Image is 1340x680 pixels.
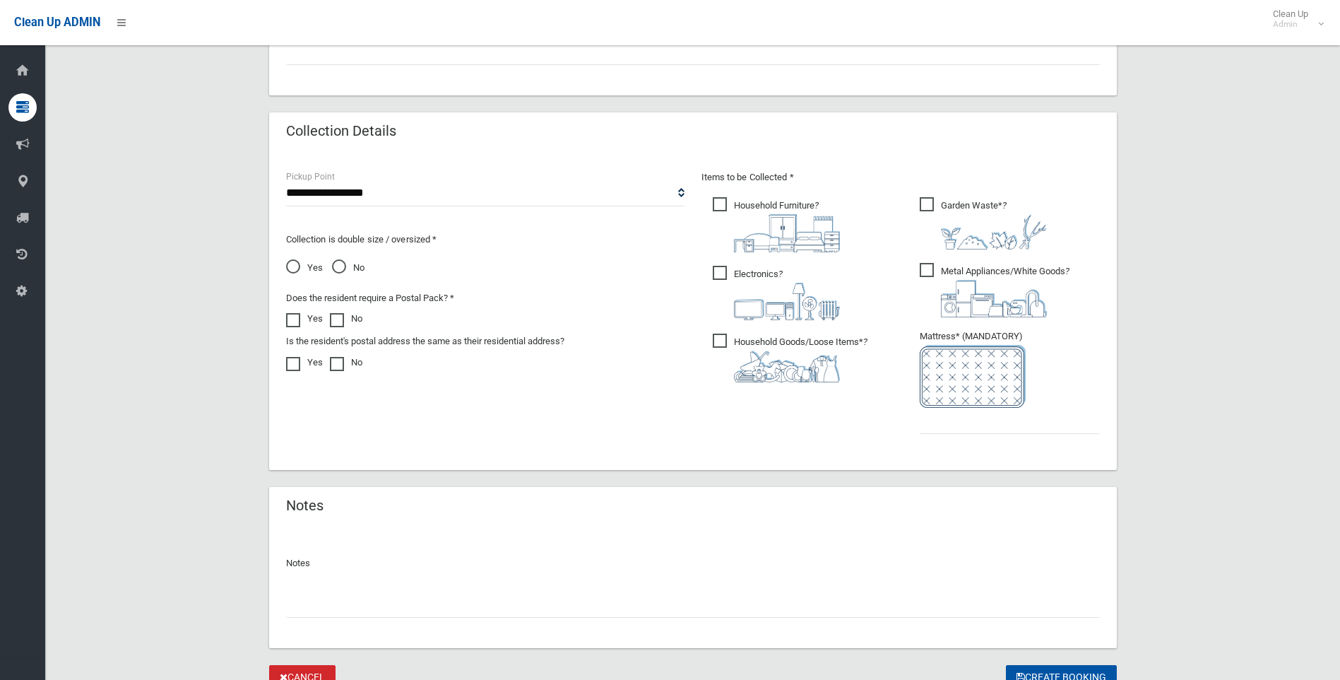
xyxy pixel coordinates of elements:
[332,259,364,276] span: No
[920,345,1026,408] img: e7408bece873d2c1783593a074e5cb2f.png
[286,310,323,327] label: Yes
[269,117,413,145] header: Collection Details
[286,555,1100,572] p: Notes
[941,200,1047,250] i: ?
[286,333,564,350] label: Is the resident's postal address the same as their residential address?
[734,336,867,382] i: ?
[701,169,1100,186] p: Items to be Collected *
[941,280,1047,317] img: 36c1b0289cb1767239cdd3de9e694f19.png
[920,197,1047,250] span: Garden Waste*
[330,354,362,371] label: No
[920,331,1100,408] span: Mattress* (MANDATORY)
[1266,8,1322,30] span: Clean Up
[14,16,100,29] span: Clean Up ADMIN
[286,354,323,371] label: Yes
[734,351,840,382] img: b13cc3517677393f34c0a387616ef184.png
[269,492,340,520] header: Notes
[330,310,362,327] label: No
[734,200,840,252] i: ?
[734,269,840,320] i: ?
[713,197,840,252] span: Household Furniture
[713,334,867,382] span: Household Goods/Loose Items*
[941,266,1069,317] i: ?
[734,283,840,320] img: 394712a680b73dbc3d2a6a3a7ffe5a07.png
[286,259,323,276] span: Yes
[286,231,684,248] p: Collection is double size / oversized *
[941,214,1047,250] img: 4fd8a5c772b2c999c83690221e5242e0.png
[286,290,454,307] label: Does the resident require a Postal Pack? *
[713,266,840,320] span: Electronics
[1273,19,1308,30] small: Admin
[920,263,1069,317] span: Metal Appliances/White Goods
[734,214,840,252] img: aa9efdbe659d29b613fca23ba79d85cb.png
